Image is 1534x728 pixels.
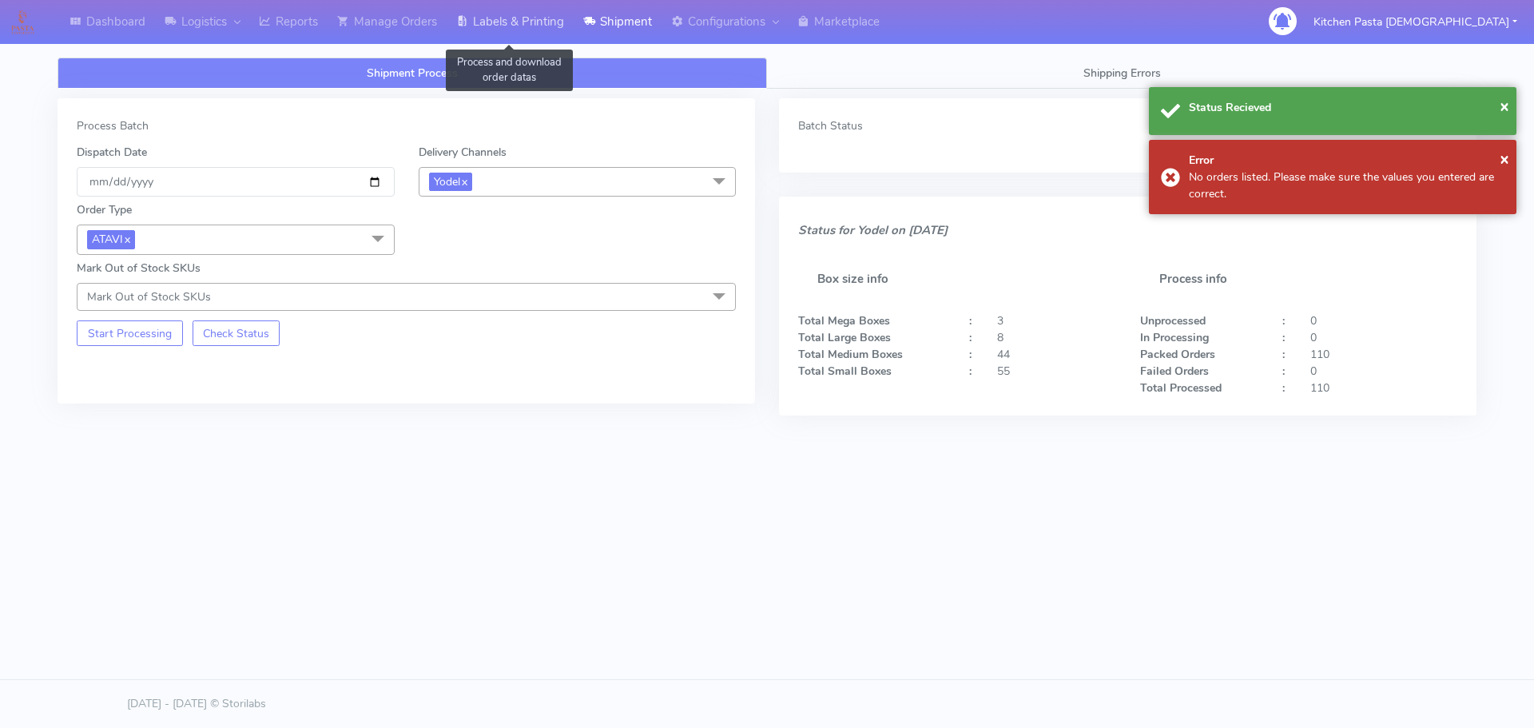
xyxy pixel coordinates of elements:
strong: Total Processed [1140,380,1222,396]
strong: Total Small Boxes [798,364,892,379]
label: Dispatch Date [77,144,147,161]
strong: : [969,330,972,345]
div: 110 [1298,346,1469,363]
strong: Total Mega Boxes [798,313,890,328]
strong: : [969,347,972,362]
h5: Box size info [798,253,1116,305]
span: Shipping Errors [1083,66,1161,81]
div: 8 [985,329,1127,346]
strong: : [969,313,972,328]
div: Batch Status [798,117,1457,134]
strong: Total Large Boxes [798,330,891,345]
strong: Unprocessed [1140,313,1206,328]
span: Yodel [429,173,472,191]
div: Status Recieved [1189,99,1505,116]
strong: : [1282,330,1285,345]
strong: : [1282,313,1285,328]
strong: : [1282,347,1285,362]
strong: : [1282,364,1285,379]
ul: Tabs [58,58,1476,89]
span: × [1500,148,1509,169]
strong: Failed Orders [1140,364,1209,379]
button: Close [1500,147,1509,171]
div: 0 [1298,363,1469,380]
strong: In Processing [1140,330,1209,345]
label: Mark Out of Stock SKUs [77,260,201,276]
strong: Packed Orders [1140,347,1215,362]
div: Error [1189,152,1505,169]
span: × [1500,95,1509,117]
strong: : [1282,380,1285,396]
div: Process Batch [77,117,736,134]
button: Kitchen Pasta [DEMOGRAPHIC_DATA] [1302,6,1529,38]
div: 44 [985,346,1127,363]
i: Status for Yodel on [DATE] [798,222,948,238]
button: Check Status [193,320,280,346]
div: 110 [1298,380,1469,396]
h5: Process info [1140,253,1458,305]
span: Mark Out of Stock SKUs [87,289,211,304]
span: ATAVI [87,230,135,249]
div: 3 [985,312,1127,329]
strong: : [969,364,972,379]
a: x [123,230,130,247]
strong: Total Medium Boxes [798,347,903,362]
span: Shipment Process [367,66,458,81]
a: x [460,173,467,189]
div: 55 [985,363,1127,380]
div: No orders listed. Please make sure the values you entered are correct. [1189,169,1505,202]
div: 0 [1298,329,1469,346]
button: Close [1500,94,1509,118]
div: 0 [1298,312,1469,329]
label: Order Type [77,201,132,218]
label: Delivery Channels [419,144,507,161]
button: Start Processing [77,320,183,346]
